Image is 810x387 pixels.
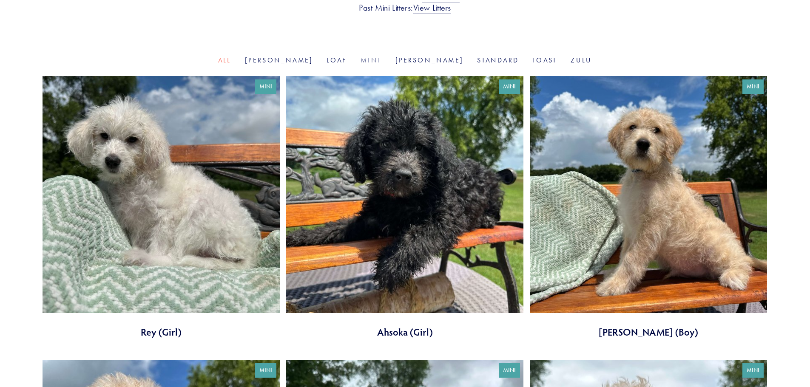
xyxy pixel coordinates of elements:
[361,56,381,64] a: Mini
[532,56,557,64] a: Toast
[477,56,519,64] a: Standard
[218,56,231,64] a: All
[245,56,313,64] a: [PERSON_NAME]
[413,3,451,14] a: View Litters
[395,56,464,64] a: [PERSON_NAME]
[571,56,592,64] a: Zulu
[327,56,347,64] a: Loaf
